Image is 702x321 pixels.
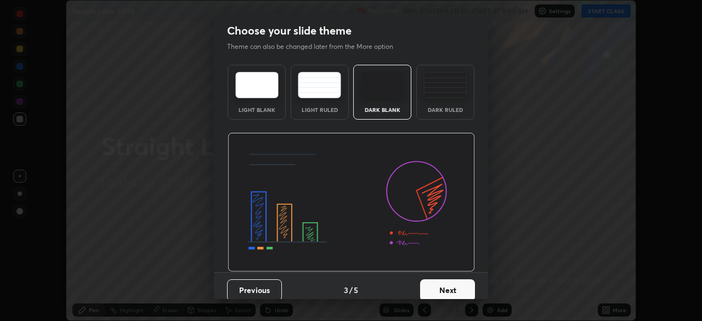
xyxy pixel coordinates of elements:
h2: Choose your slide theme [227,24,352,38]
img: darkTheme.f0cc69e5.svg [361,72,404,98]
p: Theme can also be changed later from the More option [227,42,405,52]
button: Previous [227,279,282,301]
h4: 5 [354,284,358,296]
img: darkThemeBanner.d06ce4a2.svg [228,133,475,272]
div: Light Ruled [298,107,342,112]
img: lightTheme.e5ed3b09.svg [235,72,279,98]
img: lightRuledTheme.5fabf969.svg [298,72,341,98]
h4: / [349,284,353,296]
div: Dark Blank [360,107,404,112]
h4: 3 [344,284,348,296]
img: darkRuledTheme.de295e13.svg [423,72,467,98]
div: Dark Ruled [423,107,467,112]
div: Light Blank [235,107,279,112]
button: Next [420,279,475,301]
